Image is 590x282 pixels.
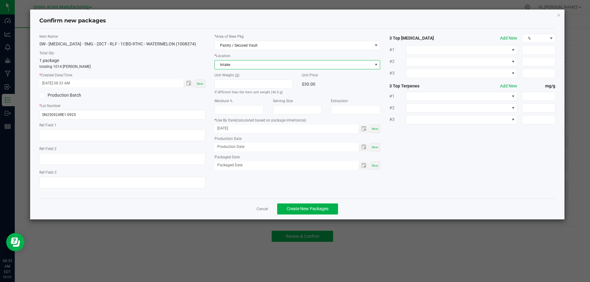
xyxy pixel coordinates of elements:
label: Location [214,53,380,59]
button: Create New Packages [277,203,338,214]
span: % [522,34,547,43]
strong: 3 Top [MEDICAL_DATA] [389,35,456,41]
span: (calculated based on package inheritance) [236,118,306,122]
strong: 3 Top Terpenes [389,83,456,89]
span: Toggle popup [359,125,371,133]
label: Production Batch [39,92,118,99]
span: Pantry / Secured Vault [215,41,372,50]
label: Item Name [39,34,205,39]
button: Add New [500,83,517,89]
iframe: Resource center [6,233,25,251]
label: Ref Field 2 [39,146,205,152]
label: Created Date/Time [39,72,205,78]
input: Created Datetime [39,79,177,87]
a: Cancel [257,207,268,212]
label: Unit Price [302,72,380,78]
label: Extraction [331,98,380,104]
span: Intake [215,60,372,69]
span: Now [372,164,378,167]
label: Unit Weight (g) [214,72,293,78]
span: 1 package [39,58,59,63]
span: Now [372,145,378,149]
div: SW - [MEDICAL_DATA] - 5MG - 20CT - RLF - 1CBD-9THC - WATERMELON (1008374) [39,41,205,47]
span: #2 [389,105,406,111]
span: #1 [389,47,406,53]
label: Packaged Date [214,154,380,160]
h4: Confirm new packages [39,17,556,25]
span: #2 [389,58,406,65]
label: Area of New Pkg [214,34,380,39]
input: Use By Date [214,125,352,132]
span: Toggle popup [359,161,371,170]
strong: mg/g [522,83,555,89]
label: Ref Field 1 [39,122,205,128]
span: #1 [389,93,406,99]
label: Total Qty [39,50,205,56]
label: Serving Size [273,98,322,104]
label: Use By Date [214,118,380,123]
label: Moisture % [214,98,264,104]
input: Packaged Date [214,161,352,169]
span: Toggle popup [183,79,195,87]
p: totaling 1014 [PERSON_NAME] [39,64,205,69]
button: Add New [500,35,517,41]
input: Production Date [214,143,352,151]
span: Toggle popup [359,143,371,151]
label: Lot Number [39,103,205,109]
span: #3 [389,70,406,76]
span: Now [197,82,203,85]
span: Create New Packages [287,206,328,211]
span: #3 [389,116,406,123]
small: If different than the item unit weight (46.5 g) [214,90,283,94]
div: $30.00 [302,79,380,89]
span: Now [372,127,378,130]
label: Production Date [214,136,380,141]
label: Ref Field 3 [39,170,205,175]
